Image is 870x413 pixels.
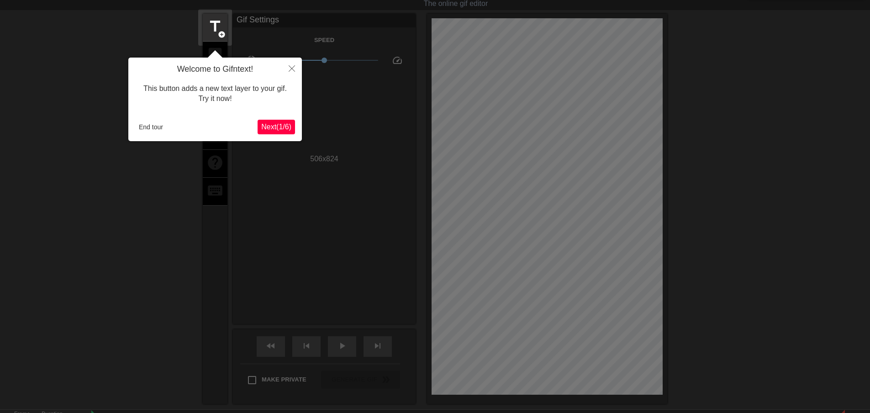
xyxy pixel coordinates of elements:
[258,120,295,134] button: Next
[135,74,295,113] div: This button adds a new text layer to your gif. Try it now!
[261,123,291,131] span: Next ( 1 / 6 )
[135,120,167,134] button: End tour
[135,64,295,74] h4: Welcome to Gifntext!
[282,58,302,79] button: Close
